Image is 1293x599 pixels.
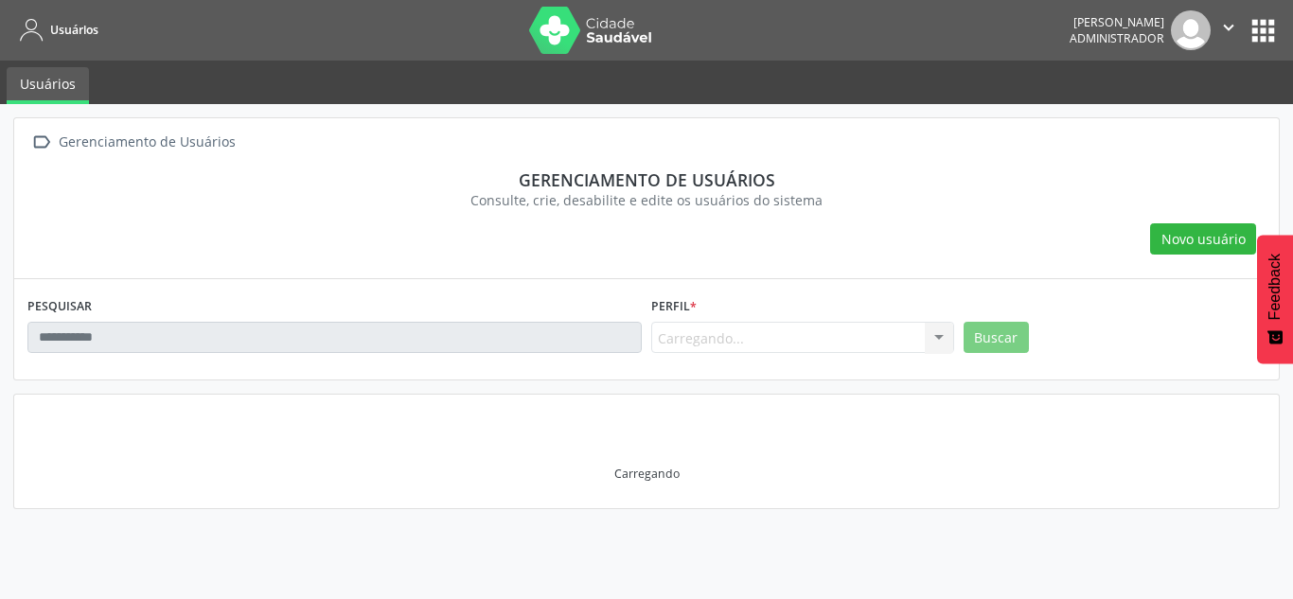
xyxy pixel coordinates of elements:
[1257,235,1293,363] button: Feedback - Mostrar pesquisa
[27,129,55,156] i: 
[27,292,92,322] label: PESQUISAR
[55,129,239,156] div: Gerenciamento de Usuários
[964,322,1029,354] button: Buscar
[27,129,239,156] a:  Gerenciamento de Usuários
[1161,229,1246,249] span: Novo usuário
[1218,17,1239,38] i: 
[50,22,98,38] span: Usuários
[7,67,89,104] a: Usuários
[1171,10,1211,50] img: img
[41,190,1252,210] div: Consulte, crie, desabilite e edite os usuários do sistema
[1247,14,1280,47] button: apps
[1150,223,1256,255] button: Novo usuário
[13,14,98,45] a: Usuários
[1266,254,1284,320] span: Feedback
[651,292,697,322] label: Perfil
[614,466,680,482] div: Carregando
[1211,10,1247,50] button: 
[41,169,1252,190] div: Gerenciamento de usuários
[1070,14,1164,30] div: [PERSON_NAME]
[1070,30,1164,46] span: Administrador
